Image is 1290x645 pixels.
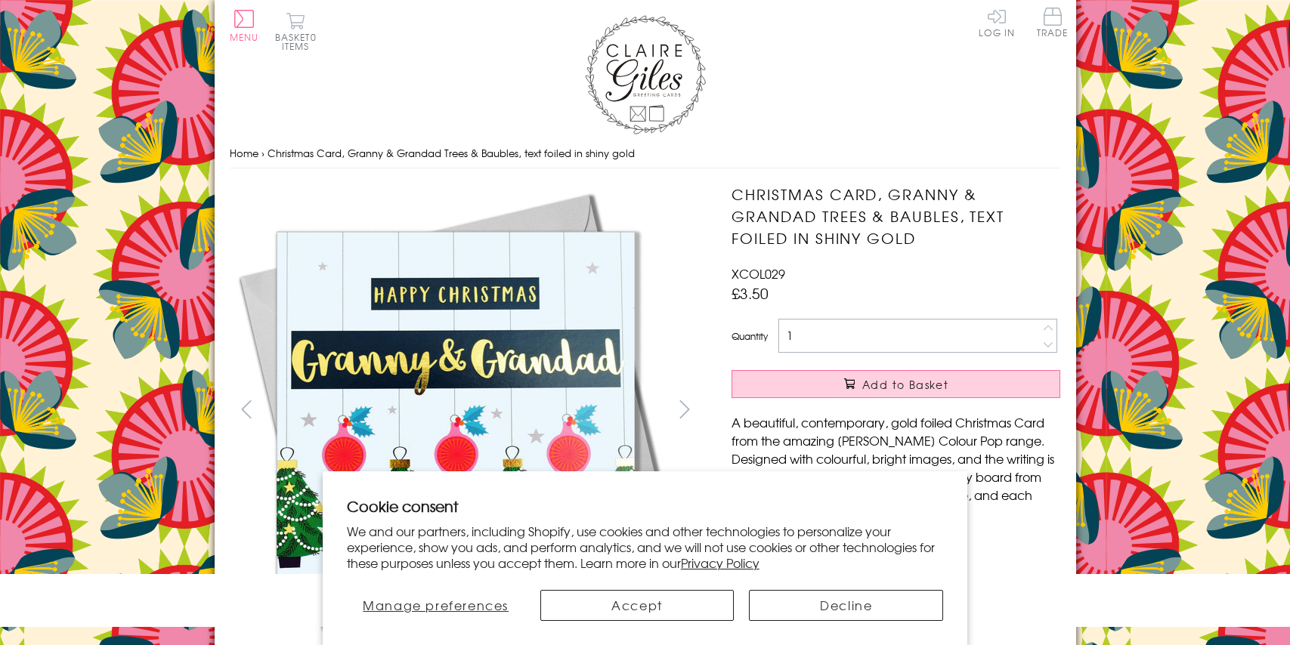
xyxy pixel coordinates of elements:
[732,370,1060,398] button: Add to Basket
[230,392,264,426] button: prev
[862,377,948,392] span: Add to Basket
[230,30,259,44] span: Menu
[347,495,944,517] h2: Cookie consent
[701,184,1155,637] img: Christmas Card, Granny & Grandad Trees & Baubles, text foiled in shiny gold
[681,554,759,572] a: Privacy Policy
[732,282,769,304] span: £3.50
[230,138,1061,169] nav: breadcrumbs
[979,8,1015,37] a: Log In
[585,15,706,134] img: Claire Giles Greetings Cards
[347,590,525,621] button: Manage preferences
[732,184,1060,248] h1: Christmas Card, Granny & Grandad Trees & Baubles, text foiled in shiny gold
[363,596,509,614] span: Manage preferences
[230,10,259,42] button: Menu
[275,12,317,51] button: Basket0 items
[732,329,768,343] label: Quantity
[540,590,735,621] button: Accept
[229,184,682,637] img: Christmas Card, Granny & Grandad Trees & Baubles, text foiled in shiny gold
[732,264,785,282] span: XCOL029
[261,146,264,160] span: ›
[749,590,943,621] button: Decline
[667,392,701,426] button: next
[1037,8,1069,40] a: Trade
[282,30,317,53] span: 0 items
[1037,8,1069,37] span: Trade
[268,146,635,160] span: Christmas Card, Granny & Grandad Trees & Baubles, text foiled in shiny gold
[347,523,944,570] p: We and our partners, including Shopify, use cookies and other technologies to personalize your ex...
[230,146,258,160] a: Home
[732,413,1060,522] p: A beautiful, contemporary, gold foiled Christmas Card from the amazing [PERSON_NAME] Colour Pop r...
